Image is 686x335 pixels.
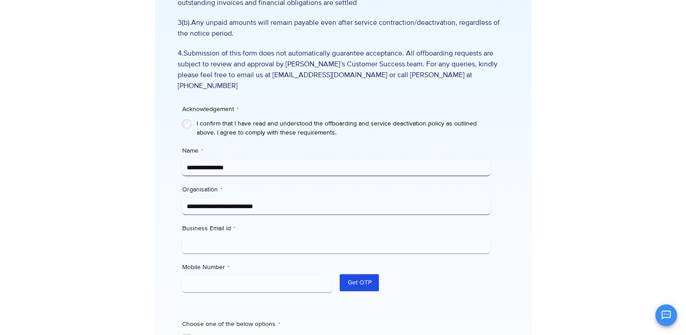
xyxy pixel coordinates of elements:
label: Business Email id [182,224,490,233]
button: Get OTP [340,274,379,291]
legend: Acknowledgement [182,105,239,114]
label: Organisation [182,185,490,194]
legend: Choose one of the below options [182,320,280,329]
label: Mobile Number [182,263,333,272]
label: I confirm that I have read and understood the offboarding and service deactivation policy as outl... [197,119,490,137]
label: Name [182,146,490,155]
button: Open chat [655,304,677,326]
span: 3(b).Any unpaid amounts will remain payable even after service contraction/deactivation, regardle... [178,17,508,39]
span: 4.Submission of this form does not automatically guarantee acceptance. All offboarding requests a... [178,48,508,91]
